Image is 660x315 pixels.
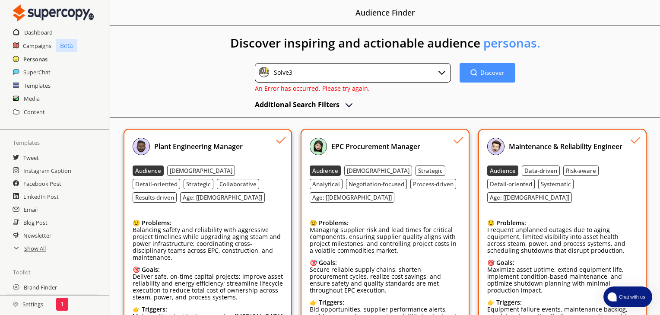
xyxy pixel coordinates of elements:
button: Age: [[DEMOGRAPHIC_DATA]] [180,192,265,203]
button: [DEMOGRAPHIC_DATA] [167,165,235,176]
b: Plant Engineering Manager [154,142,243,151]
b: Systematic [541,180,571,188]
a: Campaigns [23,39,51,52]
b: Problems: [319,219,349,227]
b: Audience [135,167,161,175]
button: Audience [487,165,518,176]
img: Open [344,99,354,110]
span: personas. [483,35,540,51]
a: LinkedIn Post [23,190,59,203]
h1: Discover inspiring and actionable audience [110,25,660,63]
div: 👉 [133,306,283,313]
img: Close [437,67,447,77]
p: Frequent unplanned outages due to aging equipment, limited visibility into asset health across st... [487,226,638,254]
b: Audience [490,167,516,175]
button: Data-driven [522,165,560,176]
b: Triggers: [142,305,167,313]
b: Discover [480,69,505,76]
a: Dashboard [24,26,53,39]
div: 🎯 [310,259,460,266]
button: advanced-inputs [255,98,354,111]
p: Deliver safe, on-time capital projects; improve asset reliability and energy efficiency; streamli... [133,273,283,301]
b: [DEMOGRAPHIC_DATA] [170,167,232,175]
b: Risk-aware [566,167,596,175]
b: Strategic [186,180,211,188]
button: Collaborative [217,179,259,189]
a: Blog Post [23,216,48,229]
img: Profile Picture [133,138,150,155]
div: 🎯 [487,259,638,266]
span: An Error has occurred. Please try again. [255,84,370,92]
b: Strategic [418,167,443,175]
b: Triggers: [496,298,522,306]
b: Age: [[DEMOGRAPHIC_DATA]] [312,194,392,201]
b: EPC Procurement Manager [331,142,420,151]
img: Close [13,4,94,22]
b: Goals: [319,258,337,267]
a: SuperChat [23,66,51,79]
button: Results-driven [133,192,177,203]
button: Detail-oriented [133,179,180,189]
img: Profile Picture [487,138,505,155]
p: Balancing safety and reliability with aggressive project timelines while upgrading aging steam an... [133,226,283,261]
b: Analytical [312,180,340,188]
b: Results-driven [135,194,174,201]
button: Risk-aware [563,165,599,176]
a: Personas [23,53,48,66]
a: Content [24,105,45,118]
b: Problems: [142,219,171,227]
b: Problems: [496,219,526,227]
p: 1 [60,301,64,308]
button: Strategic [184,179,213,189]
b: Goals: [142,265,160,274]
a: Newsletter [23,229,51,242]
button: Systematic [538,179,574,189]
p: Secure reliable supply chains, shorten procurement cycles, realize cost savings, and ensure safet... [310,266,460,294]
b: Age: [[DEMOGRAPHIC_DATA]] [490,194,569,201]
div: 👉 [487,299,638,306]
a: Email [24,203,38,216]
div: 👉 [310,299,460,306]
p: Maximize asset uptime, extend equipment life, implement condition-based maintenance, and optimize... [487,266,638,294]
button: [DEMOGRAPHIC_DATA] [344,165,412,176]
button: Discover [460,63,515,83]
h2: Audience Finder [355,4,415,21]
h2: Instagram Caption [23,164,71,177]
b: Age: [[DEMOGRAPHIC_DATA]] [183,194,262,201]
button: Audience [310,165,341,176]
a: Tweet [23,151,39,164]
button: Strategic [416,165,445,176]
b: Audience [312,167,338,175]
a: Audience Finder [23,294,64,307]
button: Age: [[DEMOGRAPHIC_DATA]] [310,192,394,203]
button: Audience [133,165,164,176]
a: Templates [24,79,51,92]
b: Triggers: [319,298,344,306]
b: Detail-oriented [490,180,532,188]
button: Negotiation-focused [346,179,407,189]
a: Facebook Post [23,177,61,190]
button: Age: [[DEMOGRAPHIC_DATA]] [487,192,572,203]
a: Brand Finder [24,281,57,294]
img: Close [259,67,269,77]
h2: Additional Search Filters [255,98,340,111]
b: Process-driven [413,180,454,188]
div: 😟 [133,220,283,226]
div: 😟 [487,220,638,226]
h2: Show All [24,242,46,255]
b: Negotiation-focused [349,180,404,188]
p: Beta [56,39,77,52]
div: 🎯 [133,266,283,273]
div: 😟 [310,220,460,226]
